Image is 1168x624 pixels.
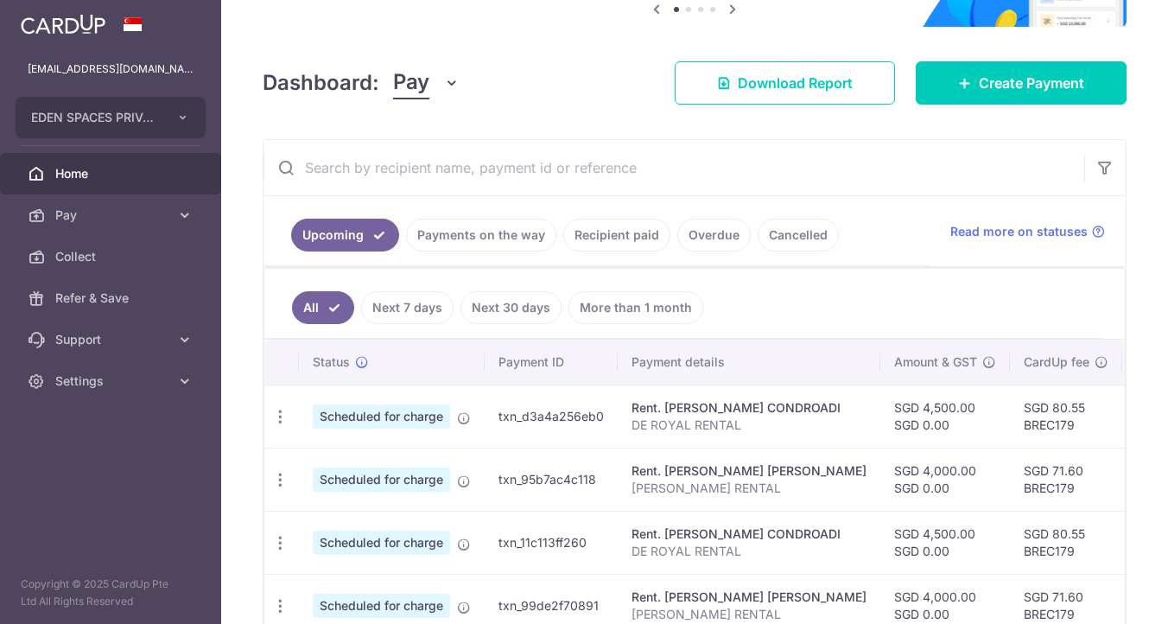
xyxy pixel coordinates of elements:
span: Scheduled for charge [313,594,450,618]
span: Help [40,12,75,28]
div: Rent. [PERSON_NAME] [PERSON_NAME] [632,462,866,480]
button: Pay [393,67,460,99]
a: All [292,291,354,324]
a: Upcoming [291,219,399,252]
p: [PERSON_NAME] RENTAL [632,480,866,497]
div: Rent. [PERSON_NAME] CONDROADI [632,399,866,417]
td: SGD 80.55 BREC179 [1010,511,1122,574]
span: Download Report [738,73,853,93]
a: More than 1 month [568,291,703,324]
th: Payment ID [485,340,618,385]
td: txn_95b7ac4c118 [485,448,618,511]
span: Scheduled for charge [313,531,450,555]
th: Payment details [618,340,880,385]
td: SGD 4,000.00 SGD 0.00 [880,448,1010,511]
td: SGD 4,500.00 SGD 0.00 [880,385,1010,448]
span: EDEN SPACES PRIVATE LIMITED [31,109,159,126]
span: Amount & GST [894,353,977,371]
a: Read more on statuses [950,223,1105,240]
span: Create Payment [979,73,1084,93]
span: Support [55,331,169,348]
p: [PERSON_NAME] RENTAL [632,606,866,623]
span: Read more on statuses [950,223,1088,240]
td: txn_11c113ff260 [485,511,618,574]
a: Next 7 days [361,291,454,324]
button: EDEN SPACES PRIVATE LIMITED [16,97,206,138]
span: Scheduled for charge [313,404,450,429]
p: [EMAIL_ADDRESS][DOMAIN_NAME] [28,60,194,78]
td: txn_d3a4a256eb0 [485,385,618,448]
h4: Dashboard: [263,67,379,99]
span: Settings [55,372,169,390]
span: Collect [55,248,169,265]
a: Next 30 days [460,291,562,324]
td: SGD 71.60 BREC179 [1010,448,1122,511]
span: Refer & Save [55,290,169,307]
span: Scheduled for charge [313,468,450,492]
span: CardUp fee [1024,353,1089,371]
div: Rent. [PERSON_NAME] CONDROADI [632,525,866,543]
a: Overdue [677,219,751,252]
span: Home [55,165,169,182]
td: SGD 4,500.00 SGD 0.00 [880,511,1010,574]
a: Create Payment [916,61,1127,105]
span: Status [313,353,350,371]
a: Payments on the way [406,219,556,252]
a: Cancelled [758,219,839,252]
img: CardUp [21,14,105,35]
p: DE ROYAL RENTAL [632,417,866,434]
a: Download Report [675,61,895,105]
span: Pay [393,67,429,99]
p: DE ROYAL RENTAL [632,543,866,560]
td: SGD 80.55 BREC179 [1010,385,1122,448]
input: Search by recipient name, payment id or reference [263,140,1084,195]
a: Recipient paid [563,219,670,252]
div: Rent. [PERSON_NAME] [PERSON_NAME] [632,589,866,606]
span: Pay [55,207,169,224]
